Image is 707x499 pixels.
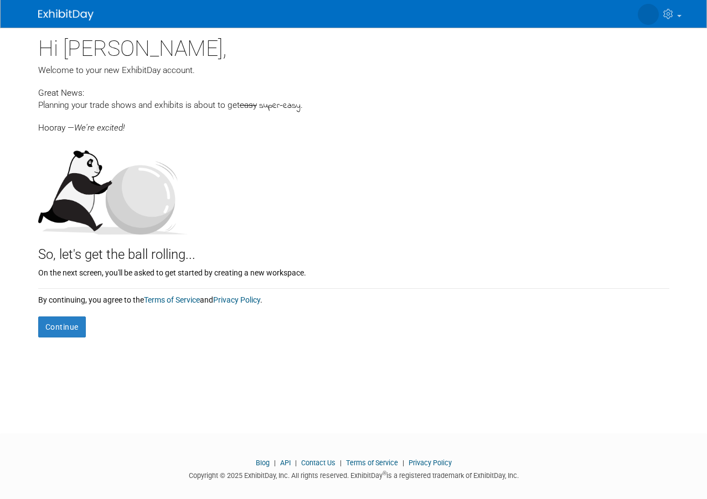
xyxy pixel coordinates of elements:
img: Garrett Peterson [638,4,659,25]
a: Terms of Service [144,295,200,304]
a: Privacy Policy [409,459,452,467]
div: Hooray — [38,112,669,134]
sup: ® [383,470,386,476]
button: Continue [38,316,86,337]
a: Blog [256,459,270,467]
span: We're excited! [74,123,125,133]
div: On the next screen, you'll be asked to get started by creating a new workspace. [38,264,669,278]
span: super-easy [259,100,301,112]
span: | [337,459,344,467]
div: So, let's get the ball rolling... [38,235,669,264]
img: Let's get the ball rolling [38,139,188,235]
div: By continuing, you agree to the and . [38,289,669,305]
span: | [400,459,407,467]
a: Contact Us [301,459,336,467]
div: Planning your trade shows and exhibits is about to get . [38,99,669,112]
a: Terms of Service [346,459,398,467]
div: Hi [PERSON_NAME], [38,28,669,64]
span: | [292,459,300,467]
a: API [280,459,291,467]
a: Privacy Policy [213,295,260,304]
img: ExhibitDay [38,9,94,20]
span: easy [240,100,257,110]
div: Great News: [38,86,669,99]
div: Welcome to your new ExhibitDay account. [38,64,669,76]
span: | [271,459,278,467]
